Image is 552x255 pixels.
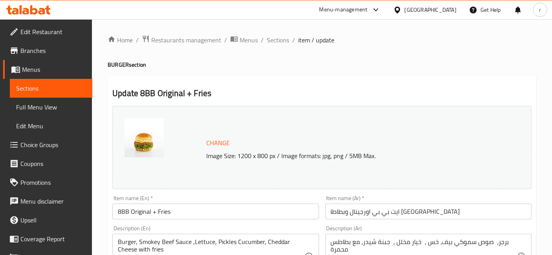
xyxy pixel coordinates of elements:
span: Menus [22,65,86,74]
a: Upsell [3,211,92,229]
span: Branches [20,46,86,55]
span: item / update [298,35,334,45]
a: Coverage Report [3,229,92,248]
a: Menu disclaimer [3,192,92,211]
a: Menus [3,60,92,79]
span: Menus [240,35,258,45]
li: / [224,35,227,45]
nav: breadcrumb [108,35,536,45]
div: [GEOGRAPHIC_DATA] [405,5,457,14]
span: Edit Restaurant [20,27,86,36]
span: Sections [16,84,86,93]
a: Full Menu View [10,98,92,117]
a: Home [108,35,133,45]
a: Branches [3,41,92,60]
span: Edit Menu [16,121,86,131]
h2: Update 8BB Original + Fries [112,87,532,99]
span: Full Menu View [16,102,86,112]
a: Sections [267,35,289,45]
a: Sections [10,79,92,98]
div: Menu-management [319,5,368,15]
button: Change [203,135,233,151]
li: / [136,35,139,45]
span: Change [206,137,230,149]
img: 8bb_original638623583962035533.jpg [125,118,164,157]
a: Choice Groups [3,135,92,154]
a: Restaurants management [142,35,221,45]
h4: BURGER section [108,61,536,69]
a: Edit Menu [10,117,92,135]
li: / [292,35,295,45]
a: Menus [230,35,258,45]
li: / [261,35,264,45]
span: Restaurants management [151,35,221,45]
span: Promotions [20,178,86,187]
span: r [539,5,541,14]
input: Enter name Ar [325,204,532,219]
span: Upsell [20,215,86,225]
span: Coupons [20,159,86,168]
span: Coverage Report [20,234,86,244]
p: Image Size: 1200 x 800 px / Image formats: jpg, png / 5MB Max. [203,151,499,160]
a: Edit Restaurant [3,22,92,41]
a: Promotions [3,173,92,192]
span: Choice Groups [20,140,86,149]
a: Coupons [3,154,92,173]
input: Enter name En [112,204,319,219]
span: Menu disclaimer [20,197,86,206]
